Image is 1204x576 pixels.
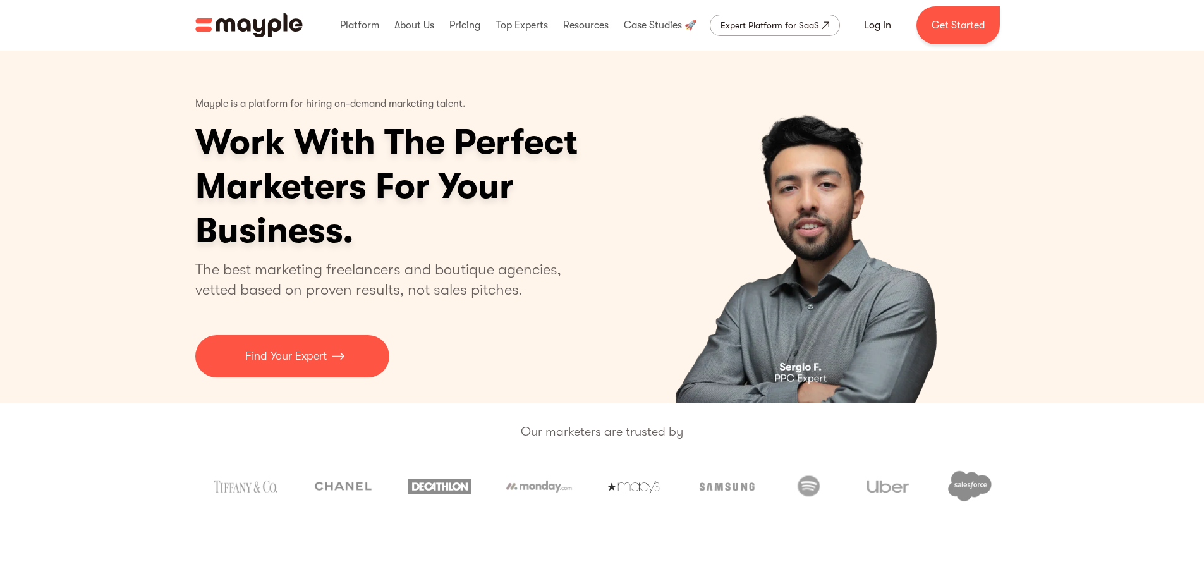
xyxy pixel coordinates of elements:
[614,51,1009,403] div: 1 of 4
[337,5,382,46] div: Platform
[849,10,906,40] a: Log In
[195,89,466,120] p: Mayple is a platform for hiring on-demand marketing talent.
[493,5,551,46] div: Top Experts
[710,15,840,36] a: Expert Platform for SaaS
[195,13,303,37] a: home
[391,5,437,46] div: About Us
[446,5,483,46] div: Pricing
[721,18,819,33] div: Expert Platform for SaaS
[614,51,1009,403] div: carousel
[560,5,612,46] div: Resources
[916,6,1000,44] a: Get Started
[245,348,327,365] p: Find Your Expert
[195,259,576,300] p: The best marketing freelancers and boutique agencies, vetted based on proven results, not sales p...
[195,335,389,377] a: Find Your Expert
[195,13,303,37] img: Mayple logo
[195,120,676,253] h1: Work With The Perfect Marketers For Your Business.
